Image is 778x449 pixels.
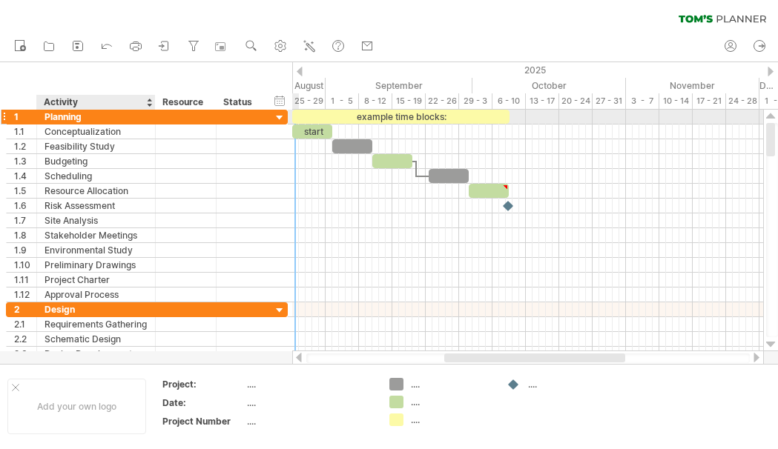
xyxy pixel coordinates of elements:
div: Scheduling [44,169,148,183]
div: 10 - 14 [659,93,693,109]
div: Activity [44,95,147,110]
div: Date: [162,396,244,409]
div: Budgeting [44,154,148,168]
div: Project: [162,378,244,390]
div: Site Analysis [44,213,148,227]
div: 1.3 [14,154,36,168]
div: 1 - 5 [326,93,359,109]
div: October 2025 [472,78,626,93]
div: 6 - 10 [492,93,526,109]
div: Feasibility Study [44,139,148,153]
div: 1.8 [14,228,36,242]
div: Risk Assessment [44,199,148,213]
div: Project Number [162,415,244,428]
div: 15 - 19 [392,93,426,109]
div: .... [247,396,372,409]
div: 2.1 [14,317,36,331]
div: .... [247,415,372,428]
div: 22 - 26 [426,93,459,109]
div: 2 [14,302,36,316]
div: November 2025 [626,78,759,93]
div: Preliminary Drawings [44,258,148,272]
div: 24 - 28 [726,93,759,109]
div: .... [411,413,492,426]
div: Approval Process [44,287,148,302]
div: 1 [14,110,36,124]
div: Resource Allocation [44,184,148,198]
div: September 2025 [326,78,472,93]
div: .... [411,396,492,408]
div: Status [223,95,256,110]
div: 20 - 24 [559,93,593,109]
div: Resource [162,95,208,110]
div: Design [44,302,148,316]
div: 8 - 12 [359,93,392,109]
div: 1.4 [14,169,36,183]
div: Stakeholder Meetings [44,228,148,242]
div: 1.6 [14,199,36,213]
div: 3 - 7 [626,93,659,109]
div: Design Development [44,347,148,361]
div: 17 - 21 [693,93,726,109]
div: 1.12 [14,287,36,302]
div: 1.2 [14,139,36,153]
div: 25 - 29 [292,93,326,109]
div: .... [411,378,492,390]
div: Add your own logo [7,379,146,434]
div: Schematic Design [44,332,148,346]
div: 27 - 31 [593,93,626,109]
div: Planning [44,110,148,124]
div: .... [247,378,372,390]
div: .... [528,378,609,390]
div: 1.7 [14,213,36,227]
div: Conceptualization [44,124,148,139]
div: Environmental Study [44,243,148,257]
div: 2.2 [14,332,36,346]
div: 1.1 [14,124,36,139]
div: example time blocks: [292,110,510,124]
div: Project Charter [44,273,148,287]
div: 1.5 [14,184,36,198]
div: 1.11 [14,273,36,287]
div: 1.10 [14,258,36,272]
div: 29 - 3 [459,93,492,109]
div: 13 - 17 [526,93,559,109]
div: Requirements Gathering [44,317,148,331]
div: 1.9 [14,243,36,257]
div: start [292,124,332,139]
div: 2.3 [14,347,36,361]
